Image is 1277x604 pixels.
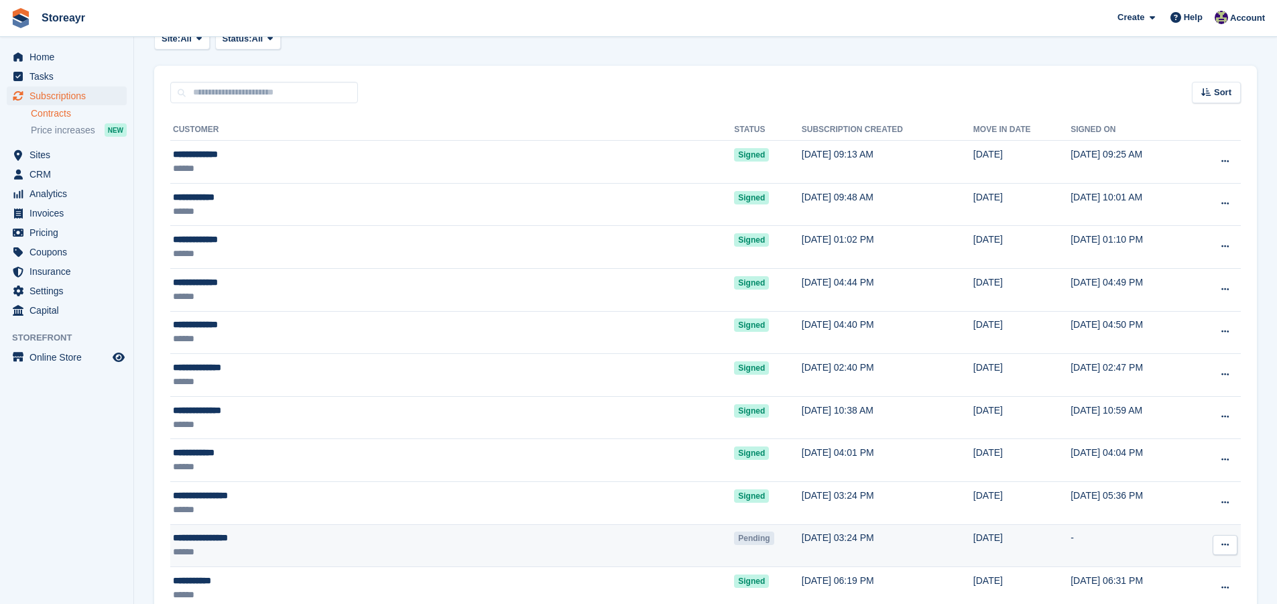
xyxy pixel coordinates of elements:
a: Price increases NEW [31,123,127,137]
span: Signed [734,233,769,247]
th: Signed on [1071,119,1193,141]
td: [DATE] [973,396,1071,439]
span: Signed [734,446,769,460]
th: Status [734,119,802,141]
td: [DATE] 04:50 PM [1071,311,1193,354]
td: [DATE] [973,354,1071,397]
td: [DATE] 04:40 PM [802,311,973,354]
a: menu [7,48,127,66]
a: menu [7,86,127,105]
span: All [180,32,192,46]
td: [DATE] [973,141,1071,184]
td: [DATE] 03:24 PM [802,524,973,567]
span: Storefront [12,331,133,345]
td: [DATE] [973,311,1071,354]
td: [DATE] 10:38 AM [802,396,973,439]
th: Subscription created [802,119,973,141]
td: [DATE] 02:40 PM [802,354,973,397]
span: Pricing [29,223,110,242]
td: [DATE] [973,439,1071,482]
td: [DATE] 01:02 PM [802,226,973,269]
td: [DATE] 10:59 AM [1071,396,1193,439]
a: menu [7,184,127,203]
a: menu [7,67,127,86]
span: Online Store [29,348,110,367]
span: Settings [29,282,110,300]
td: [DATE] 01:10 PM [1071,226,1193,269]
td: [DATE] 04:01 PM [802,439,973,482]
img: stora-icon-8386f47178a22dfd0bd8f6a31ec36ba5ce8667c1dd55bd0f319d3a0aa187defe.svg [11,8,31,28]
td: [DATE] [973,481,1071,524]
span: Coupons [29,243,110,261]
div: NEW [105,123,127,137]
span: Help [1184,11,1203,24]
th: Move in date [973,119,1071,141]
a: menu [7,243,127,261]
span: Site: [162,32,180,46]
a: menu [7,348,127,367]
td: [DATE] 05:36 PM [1071,481,1193,524]
button: Site: All [154,27,210,50]
span: Tasks [29,67,110,86]
td: [DATE] 09:48 AM [802,183,973,226]
td: [DATE] [973,226,1071,269]
td: [DATE] 09:25 AM [1071,141,1193,184]
span: Capital [29,301,110,320]
span: Insurance [29,262,110,281]
span: Account [1230,11,1265,25]
td: - [1071,524,1193,567]
span: Sites [29,145,110,164]
a: menu [7,145,127,164]
td: [DATE] 10:01 AM [1071,183,1193,226]
span: Create [1117,11,1144,24]
span: Signed [734,575,769,588]
td: [DATE] [973,268,1071,311]
span: Status: [223,32,252,46]
a: Contracts [31,107,127,120]
span: Subscriptions [29,86,110,105]
a: menu [7,204,127,223]
td: [DATE] [973,524,1071,567]
a: Preview store [111,349,127,365]
span: Signed [734,148,769,162]
span: CRM [29,165,110,184]
td: [DATE] [973,183,1071,226]
span: All [252,32,263,46]
a: menu [7,301,127,320]
span: Sort [1214,86,1231,99]
span: Signed [734,191,769,204]
td: [DATE] 02:47 PM [1071,354,1193,397]
span: Analytics [29,184,110,203]
button: Status: All [215,27,281,50]
img: Byron Mcindoe [1215,11,1228,24]
a: menu [7,262,127,281]
span: Invoices [29,204,110,223]
span: Pending [734,532,774,545]
span: Signed [734,404,769,418]
td: [DATE] 09:13 AM [802,141,973,184]
th: Customer [170,119,734,141]
span: Signed [734,489,769,503]
span: Home [29,48,110,66]
td: [DATE] 03:24 PM [802,481,973,524]
td: [DATE] 04:44 PM [802,268,973,311]
a: menu [7,165,127,184]
a: Storeayr [36,7,90,29]
span: Price increases [31,124,95,137]
td: [DATE] 04:04 PM [1071,439,1193,482]
a: menu [7,223,127,242]
a: menu [7,282,127,300]
span: Signed [734,276,769,290]
span: Signed [734,361,769,375]
span: Signed [734,318,769,332]
td: [DATE] 04:49 PM [1071,268,1193,311]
